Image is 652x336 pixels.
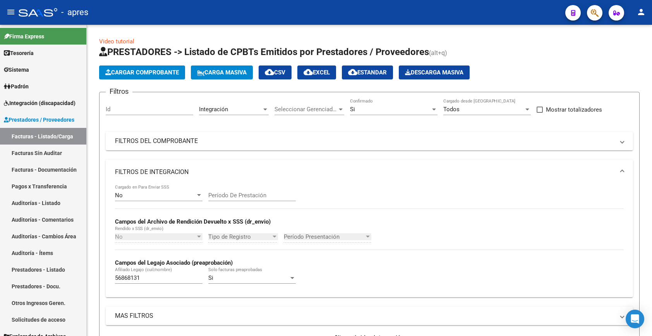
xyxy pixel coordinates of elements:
mat-panel-title: FILTROS DE INTEGRACION [115,168,614,176]
h3: Filtros [106,86,132,97]
div: Open Intercom Messenger [626,310,644,328]
div: FILTROS DE INTEGRACION [106,184,633,297]
span: No [115,192,123,199]
mat-expansion-panel-header: FILTROS DE INTEGRACION [106,160,633,184]
button: CSV [259,65,292,79]
span: Integración (discapacidad) [4,99,75,107]
button: Carga Masiva [191,65,253,79]
mat-panel-title: MAS FILTROS [115,312,614,320]
span: Todos [443,106,460,113]
app-download-masive: Descarga masiva de comprobantes (adjuntos) [399,65,470,79]
span: Período Presentación [284,233,364,240]
span: Cargar Comprobante [105,69,179,76]
button: Cargar Comprobante [99,65,185,79]
span: Estandar [348,69,387,76]
mat-icon: cloud_download [304,67,313,77]
span: Mostrar totalizadores [546,105,602,114]
span: Sistema [4,65,29,74]
span: CSV [265,69,285,76]
span: Integración [199,106,228,113]
span: - apres [61,4,88,21]
span: Firma Express [4,32,44,41]
strong: Campos del Archivo de Rendición Devuelto x SSS (dr_envio) [115,218,271,225]
a: Video tutorial [99,38,134,45]
span: No [115,233,123,240]
span: Tesorería [4,49,34,57]
span: PRESTADORES -> Listado de CPBTs Emitidos por Prestadores / Proveedores [99,47,429,57]
mat-expansion-panel-header: MAS FILTROS [106,307,633,325]
span: Padrón [4,82,29,91]
span: Si [208,274,213,281]
span: EXCEL [304,69,330,76]
span: Prestadores / Proveedores [4,115,74,124]
span: Carga Masiva [197,69,247,76]
button: Estandar [342,65,393,79]
mat-icon: cloud_download [348,67,357,77]
mat-expansion-panel-header: FILTROS DEL COMPROBANTE [106,132,633,150]
button: EXCEL [297,65,336,79]
mat-icon: menu [6,7,15,17]
mat-icon: person [637,7,646,17]
mat-icon: cloud_download [265,67,274,77]
span: Descarga Masiva [405,69,463,76]
strong: Campos del Legajo Asociado (preaprobación) [115,259,233,266]
span: (alt+q) [429,49,447,57]
button: Descarga Masiva [399,65,470,79]
span: Tipo de Registro [208,233,271,240]
span: Si [350,106,355,113]
mat-panel-title: FILTROS DEL COMPROBANTE [115,137,614,145]
span: Seleccionar Gerenciador [275,106,337,113]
